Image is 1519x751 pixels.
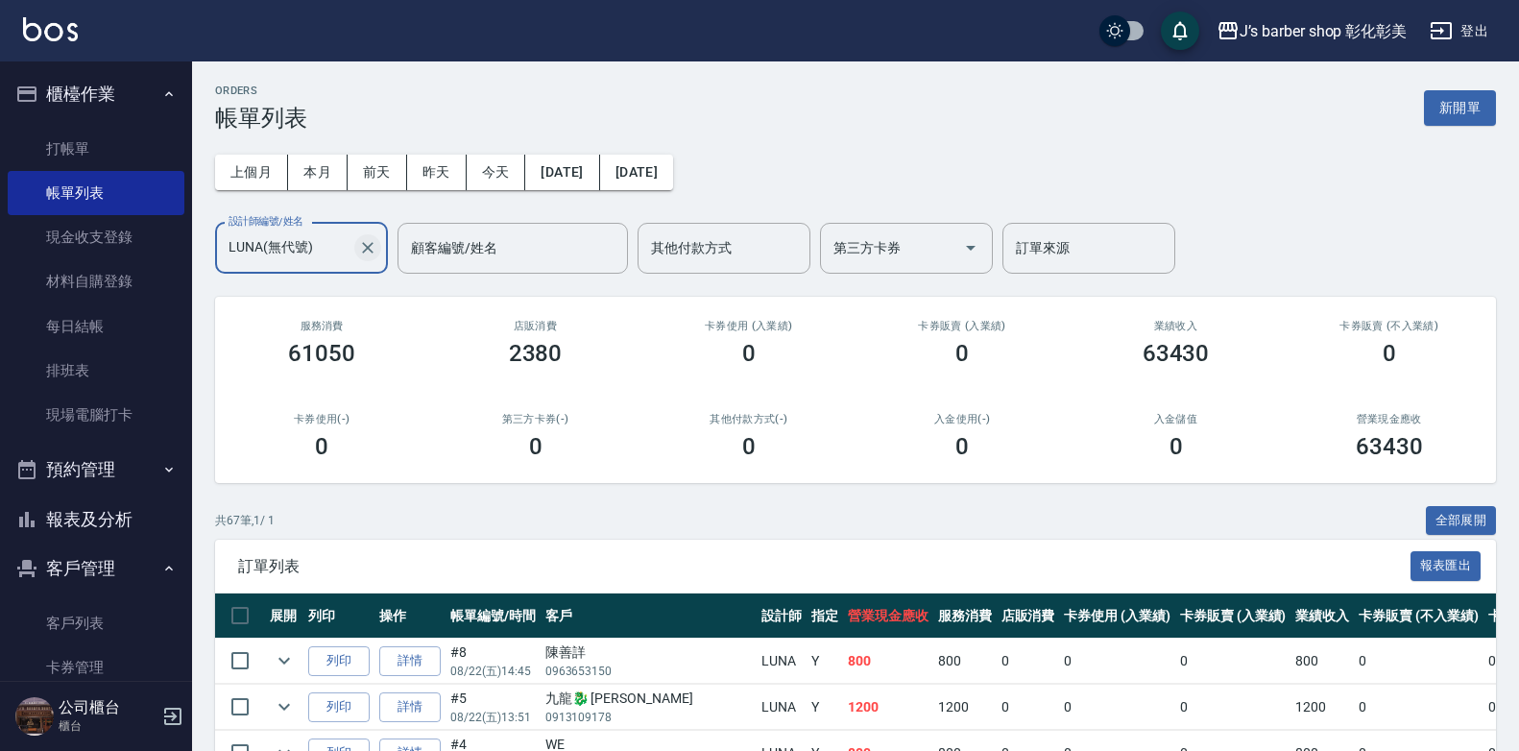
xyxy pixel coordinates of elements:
th: 卡券使用 (入業績) [1059,594,1175,639]
button: 前天 [348,155,407,190]
button: expand row [270,692,299,721]
h3: 0 [315,433,328,460]
td: 0 [1059,685,1175,730]
h3: 0 [1169,433,1183,460]
h3: 63430 [1356,433,1423,460]
h2: 卡券使用(-) [238,413,405,425]
h3: 0 [742,340,756,367]
img: Logo [23,17,78,41]
div: 陳善詳 [545,642,753,663]
a: 現場電腦打卡 [8,393,184,437]
a: 卡券管理 [8,645,184,690]
button: 報表匯出 [1410,551,1482,581]
button: 登出 [1422,13,1496,49]
button: [DATE] [600,155,673,190]
th: 指定 [807,594,843,639]
button: 昨天 [407,155,467,190]
h2: 第三方卡券(-) [451,413,618,425]
a: 詳情 [379,692,441,722]
p: 0913109178 [545,709,753,726]
button: 櫃檯作業 [8,69,184,119]
button: Open [955,232,986,263]
h3: 服務消費 [238,320,405,332]
button: [DATE] [525,155,599,190]
td: #8 [446,639,541,684]
img: Person [15,697,54,736]
p: 08/22 (五) 13:51 [450,709,536,726]
td: 1200 [843,685,933,730]
div: J’s barber shop 彰化彰美 [1240,19,1407,43]
p: 共 67 筆, 1 / 1 [215,512,275,529]
h2: 店販消費 [451,320,618,332]
td: Y [807,639,843,684]
a: 每日結帳 [8,304,184,349]
h3: 2380 [509,340,563,367]
button: Clear [354,234,381,261]
th: 展開 [265,594,303,639]
td: 0 [1354,685,1483,730]
h2: 業績收入 [1092,320,1259,332]
h3: 帳單列表 [215,105,307,132]
a: 排班表 [8,349,184,393]
h3: 0 [529,433,542,460]
th: 店販消費 [997,594,1060,639]
td: #5 [446,685,541,730]
td: 0 [1175,639,1291,684]
h2: 卡券販賣 (不入業績) [1306,320,1473,332]
td: 800 [933,639,997,684]
h2: 營業現金應收 [1306,413,1473,425]
th: 營業現金應收 [843,594,933,639]
h2: ORDERS [215,85,307,97]
h3: 0 [955,340,969,367]
button: 列印 [308,646,370,676]
h5: 公司櫃台 [59,698,157,717]
th: 客戶 [541,594,758,639]
td: 0 [1354,639,1483,684]
th: 帳單編號/時間 [446,594,541,639]
th: 設計師 [757,594,807,639]
label: 設計師編號/姓名 [229,214,303,229]
button: 預約管理 [8,445,184,495]
button: 今天 [467,155,526,190]
p: 0963653150 [545,663,753,680]
p: 08/22 (五) 14:45 [450,663,536,680]
th: 業績收入 [1290,594,1354,639]
button: 新開單 [1424,90,1496,126]
a: 材料自購登錄 [8,259,184,303]
h3: 0 [1383,340,1396,367]
h3: 63430 [1143,340,1210,367]
h3: 0 [742,433,756,460]
td: 800 [1290,639,1354,684]
a: 現金收支登錄 [8,215,184,259]
h2: 其他付款方式(-) [665,413,832,425]
a: 新開單 [1424,98,1496,116]
a: 帳單列表 [8,171,184,215]
button: J’s barber shop 彰化彰美 [1209,12,1414,51]
h2: 卡券使用 (入業績) [665,320,832,332]
h2: 入金儲值 [1092,413,1259,425]
a: 詳情 [379,646,441,676]
th: 服務消費 [933,594,997,639]
button: 客戶管理 [8,544,184,594]
h3: 61050 [288,340,355,367]
td: 1200 [933,685,997,730]
h2: 卡券販賣 (入業績) [879,320,1046,332]
div: 九龍🐉 [PERSON_NAME] [545,689,753,709]
td: 1200 [1290,685,1354,730]
th: 卡券販賣 (不入業績) [1354,594,1483,639]
button: 本月 [288,155,348,190]
h3: 0 [955,433,969,460]
p: 櫃台 [59,717,157,735]
button: save [1161,12,1199,50]
td: 0 [997,685,1060,730]
td: Y [807,685,843,730]
a: 客戶列表 [8,601,184,645]
span: 訂單列表 [238,557,1410,576]
a: 報表匯出 [1410,556,1482,574]
th: 操作 [374,594,446,639]
th: 列印 [303,594,374,639]
td: 0 [1059,639,1175,684]
td: 0 [1175,685,1291,730]
h2: 入金使用(-) [879,413,1046,425]
button: expand row [270,646,299,675]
